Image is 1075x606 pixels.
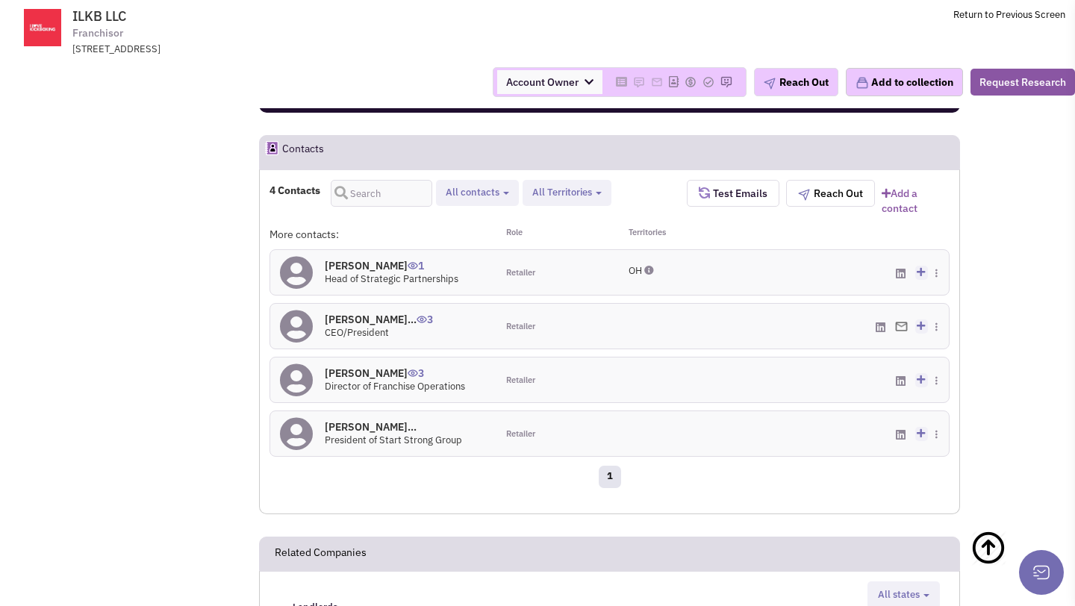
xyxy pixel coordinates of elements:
span: 3 [417,302,433,326]
img: Please add to your accounts [633,76,645,88]
img: Please add to your accounts [720,76,732,88]
span: Retailer [506,321,535,333]
img: www.ilovekickboxing.com [10,9,75,46]
span: Account Owner [497,70,602,94]
button: Request Research [970,69,1075,96]
h4: [PERSON_NAME] [325,259,458,272]
span: Retailer [506,428,535,440]
span: All states [878,588,920,601]
button: All Territories [528,185,606,201]
h4: [PERSON_NAME]... [325,313,433,326]
div: [STREET_ADDRESS] [72,43,462,57]
h2: Related Companies [275,537,367,570]
img: icon-collection-lavender.png [856,76,869,90]
span: 1 [408,248,424,272]
div: Role [496,227,610,242]
button: Reach Out [754,68,838,96]
img: icon-UserInteraction.png [408,369,418,377]
span: Head of Strategic Partnerships [325,272,458,285]
span: Franchisor [72,25,123,41]
span: CEO/President [325,326,389,339]
img: Please add to your accounts [651,76,663,88]
img: Please add to your accounts [702,76,714,88]
span: All contacts [446,186,499,199]
h4: 4 Contacts [269,184,320,197]
a: Return to Previous Screen [953,8,1065,21]
button: Test Emails [687,180,779,207]
span: OH [629,264,642,277]
button: Add to collection [846,68,963,96]
span: 3 [408,355,424,380]
input: Search [331,180,432,207]
span: Retailer [506,375,535,387]
a: 1 [599,466,621,488]
span: President of Start Strong Group [325,434,462,446]
span: Retailer [506,267,535,279]
img: Please add to your accounts [685,76,697,88]
span: Test Emails [710,187,767,200]
img: plane.png [764,78,776,90]
a: Add a contact [882,186,950,216]
h4: [PERSON_NAME] [325,366,465,380]
img: icon-UserInteraction.png [417,316,427,323]
span: ILKB LLC [72,7,126,25]
img: icon-UserInteraction.png [408,262,418,269]
button: All states [873,587,934,603]
div: More contacts: [269,227,496,242]
div: Territories [609,227,723,242]
span: All Territories [532,186,592,199]
img: plane.png [798,189,810,201]
h4: [PERSON_NAME]... [325,420,462,434]
button: Reach Out [786,180,875,207]
h2: Contacts [282,136,324,169]
span: Director of Franchise Operations [325,380,465,393]
button: All contacts [441,185,514,201]
img: Email%20Icon.png [895,322,908,331]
